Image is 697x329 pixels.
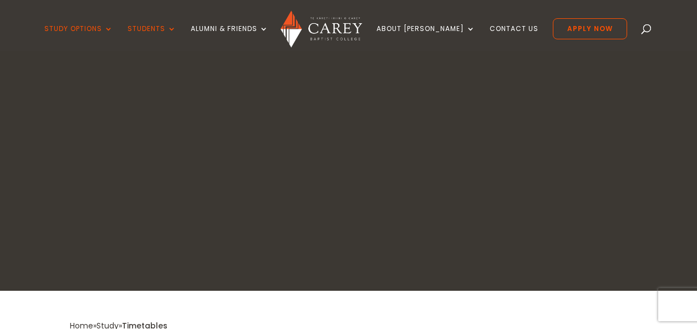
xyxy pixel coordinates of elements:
a: About [PERSON_NAME] [377,25,475,51]
a: Students [128,25,176,51]
a: Alumni & Friends [191,25,268,51]
img: Carey Baptist College [281,11,362,48]
a: Apply Now [553,18,627,39]
a: Contact Us [490,25,538,51]
a: Study Options [44,25,113,51]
